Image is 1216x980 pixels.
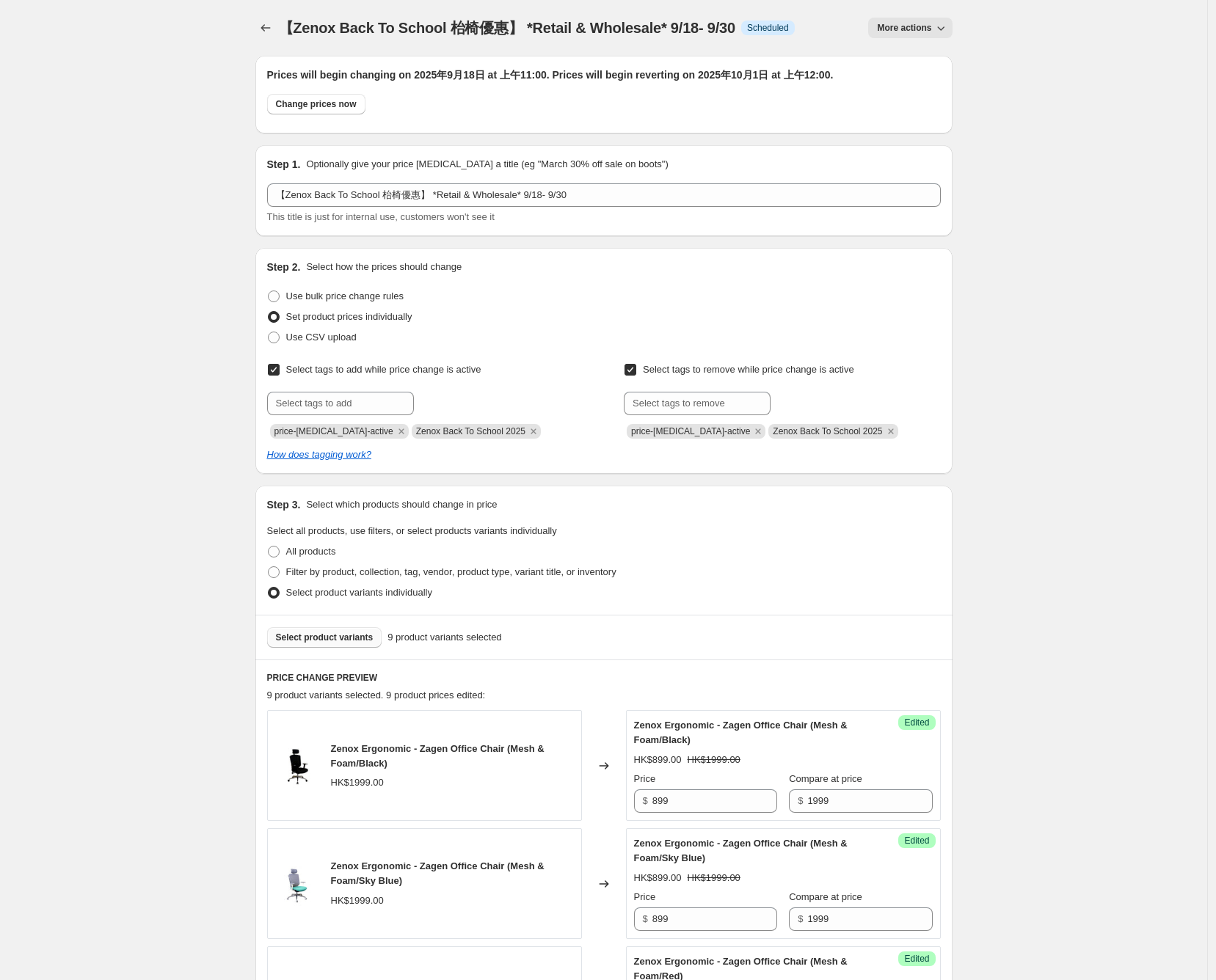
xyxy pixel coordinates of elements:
[643,795,648,806] span: $
[286,332,357,343] span: Use CSV upload
[624,392,771,415] input: Select tags to remove
[275,744,319,788] img: zenox-zagen-ergonomic-office-chair-black-113315_80x.jpg
[306,260,462,274] p: Select how the prices should change
[279,20,735,36] span: 【Zenox Back To School 枱椅優惠】 *Retail & Wholesale* 9/18- 9/30
[267,627,382,648] button: Select product variants
[798,913,803,924] span: $
[634,720,848,745] span: Zenox Ergonomic - Zagen Office Chair (Mesh & Foam/Black)
[267,94,365,114] button: Change prices now
[286,566,616,577] span: Filter by product, collection, tag, vendor, product type, variant title, or inventory
[877,22,931,34] span: More actions
[275,862,319,906] img: zenox-zagen-ergonomic-office-chair-sky-blue-996777_80x.jpg
[306,497,497,512] p: Select which products should change in price
[286,587,432,598] span: Select product variants individually
[643,364,854,375] span: Select tags to remove while price change is active
[751,425,765,438] button: Remove price-change-job-active
[286,364,481,375] span: Select tags to add while price change is active
[789,891,862,902] span: Compare at price
[267,525,557,536] span: Select all products, use filters, or select products variants individually
[527,425,540,438] button: Remove Zenox Back To School 2025
[747,22,789,34] span: Scheduled
[868,18,952,38] button: More actions
[634,891,656,902] span: Price
[286,546,336,557] span: All products
[255,18,276,38] button: Price change jobs
[267,690,486,701] span: 9 product variants selected. 9 product prices edited:
[274,426,393,436] span: price-change-job-active
[904,953,929,965] span: Edited
[688,753,740,767] strike: HK$1999.00
[267,672,941,684] h6: PRICE CHANGE PREVIEW
[267,449,371,460] a: How does tagging work?
[267,157,301,172] h2: Step 1.
[267,497,301,512] h2: Step 3.
[331,743,545,769] span: Zenox Ergonomic - Zagen Office Chair (Mesh & Foam/Black)
[631,426,750,436] span: price-change-job-active
[634,753,682,767] div: HK$899.00
[798,795,803,806] span: $
[643,913,648,924] span: $
[267,211,495,222] span: This title is just for internal use, customers won't see it
[331,860,545,886] span: Zenox Ergonomic - Zagen Office Chair (Mesh & Foam/Sky Blue)
[634,871,682,885] div: HK$899.00
[688,871,740,885] strike: HK$1999.00
[416,426,525,436] span: Zenox Back To School 2025
[286,311,412,322] span: Set product prices individually
[276,98,357,110] span: Change prices now
[267,67,941,82] h2: Prices will begin changing on 2025年9月18日 at 上午11:00. Prices will begin reverting on 2025年10月1日 at...
[331,775,384,790] div: HK$1999.00
[306,157,668,172] p: Optionally give your price [MEDICAL_DATA] a title (eg "March 30% off sale on boots")
[884,425,898,438] button: Remove Zenox Back To School 2025
[387,630,501,645] span: 9 product variants selected
[267,392,414,415] input: Select tags to add
[634,838,848,863] span: Zenox Ergonomic - Zagen Office Chair (Mesh & Foam/Sky Blue)
[904,835,929,846] span: Edited
[634,773,656,784] span: Price
[276,632,374,643] span: Select product variants
[773,426,882,436] span: Zenox Back To School 2025
[395,425,408,438] button: Remove price-change-job-active
[286,290,404,301] span: Use bulk price change rules
[904,717,929,728] span: Edited
[331,893,384,908] div: HK$1999.00
[267,183,941,207] input: 30% off holiday sale
[267,260,301,274] h2: Step 2.
[789,773,862,784] span: Compare at price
